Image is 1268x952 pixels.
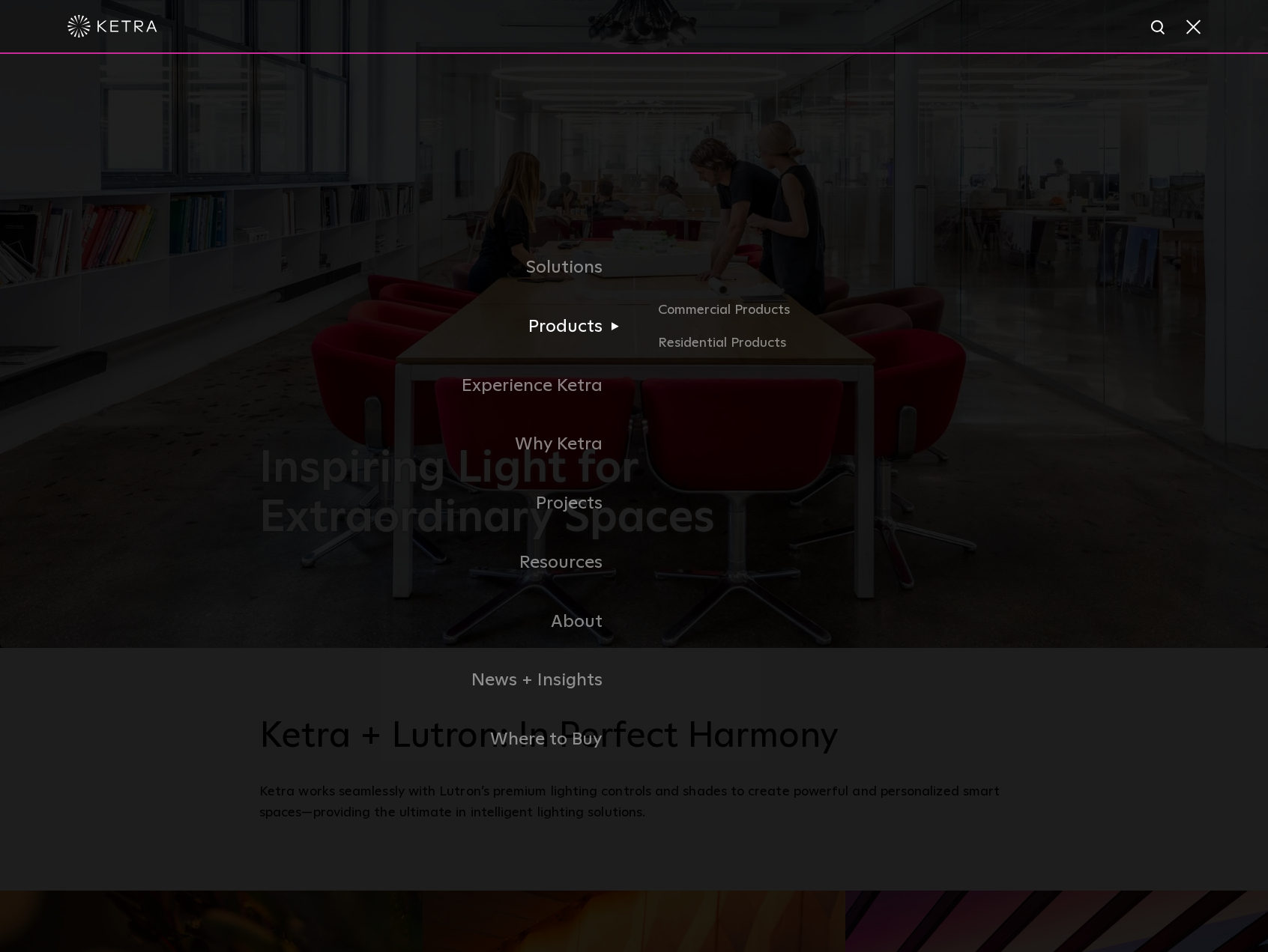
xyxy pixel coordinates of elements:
a: Commercial Products [658,300,1009,333]
a: Resources [259,533,634,592]
a: Why Ketra [259,415,634,474]
a: News + Insights [259,651,634,710]
img: search icon [1150,19,1168,37]
div: Navigation Menu [259,238,1009,769]
a: Where to Buy [259,710,634,769]
img: ketra-logo-2019-white [67,15,157,37]
a: Products [259,297,634,357]
a: Projects [259,474,634,533]
a: Experience Ketra [259,357,634,416]
a: Solutions [259,238,634,297]
a: Residential Products [658,333,1009,354]
a: About [259,592,634,652]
